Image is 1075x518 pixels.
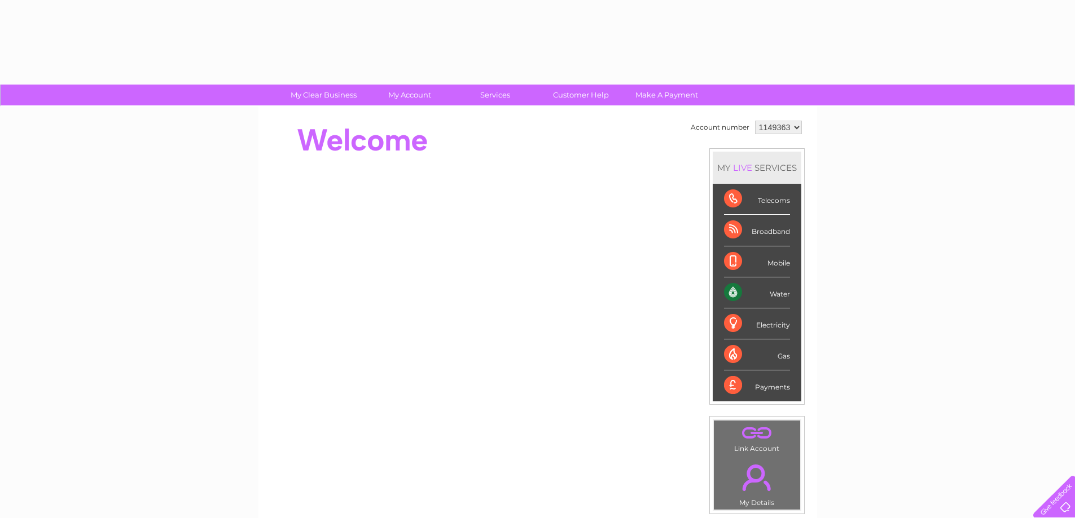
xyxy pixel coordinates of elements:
div: LIVE [731,162,754,173]
div: Gas [724,339,790,370]
a: My Clear Business [277,85,370,105]
a: My Account [363,85,456,105]
a: Customer Help [534,85,628,105]
a: . [717,458,797,497]
div: Broadband [724,215,790,246]
a: . [717,423,797,443]
div: MY SERVICES [713,152,801,184]
a: Make A Payment [620,85,713,105]
td: Account number [688,118,752,137]
td: My Details [713,455,801,510]
td: Link Account [713,420,801,455]
div: Mobile [724,246,790,277]
div: Payments [724,370,790,401]
a: Services [449,85,542,105]
div: Water [724,277,790,308]
div: Electricity [724,308,790,339]
div: Telecoms [724,184,790,215]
